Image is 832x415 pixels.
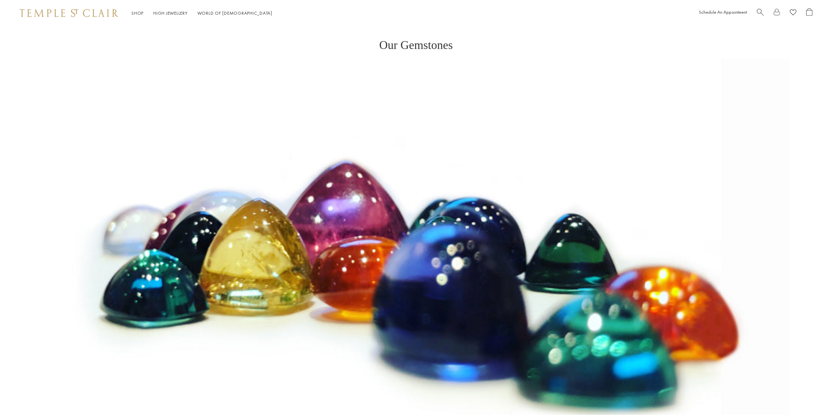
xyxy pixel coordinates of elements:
a: Open Shopping Bag [806,8,812,18]
a: World of [DEMOGRAPHIC_DATA]World of [DEMOGRAPHIC_DATA] [197,10,272,16]
a: Search [757,8,764,18]
a: Schedule An Appointment [699,9,747,15]
a: View Wishlist [790,8,796,18]
a: ShopShop [131,10,144,16]
nav: Main navigation [131,9,272,17]
iframe: Gorgias live chat messenger [799,384,825,408]
img: Temple St. Clair [20,9,118,17]
a: High JewelleryHigh Jewellery [153,10,188,16]
h1: Our Gemstones [379,26,453,51]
